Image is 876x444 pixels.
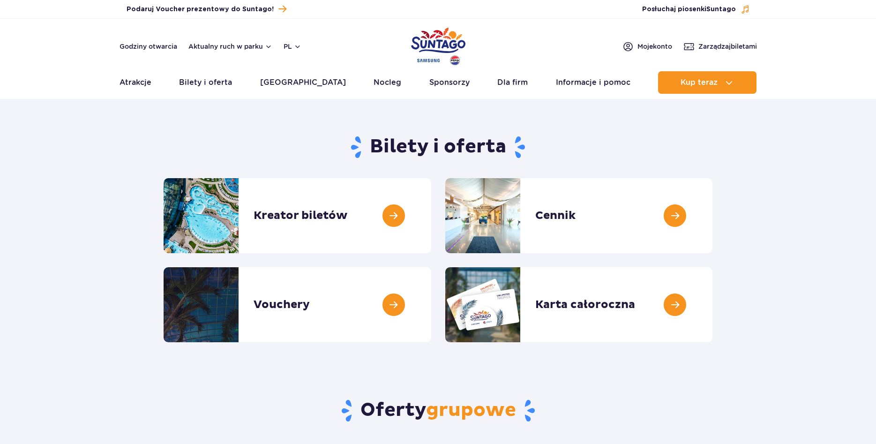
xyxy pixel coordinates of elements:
[127,3,286,15] a: Podaruj Voucher prezentowy do Suntago!
[127,5,274,14] span: Podaruj Voucher prezentowy do Suntago!
[698,42,757,51] span: Zarządzaj biletami
[164,135,712,159] h1: Bilety i oferta
[426,399,516,422] span: grupowe
[188,43,272,50] button: Aktualny ruch w parku
[642,5,736,14] span: Posłuchaj piosenki
[374,71,401,94] a: Nocleg
[622,41,672,52] a: Mojekonto
[429,71,470,94] a: Sponsorzy
[164,399,712,423] h2: Oferty
[556,71,630,94] a: Informacje i pomoc
[681,78,718,87] span: Kup teraz
[120,42,177,51] a: Godziny otwarcia
[683,41,757,52] a: Zarządzajbiletami
[497,71,528,94] a: Dla firm
[706,6,736,13] span: Suntago
[411,23,465,67] a: Park of Poland
[284,42,301,51] button: pl
[260,71,346,94] a: [GEOGRAPHIC_DATA]
[120,71,151,94] a: Atrakcje
[637,42,672,51] span: Moje konto
[642,5,750,14] button: Posłuchaj piosenkiSuntago
[179,71,232,94] a: Bilety i oferta
[658,71,756,94] button: Kup teraz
